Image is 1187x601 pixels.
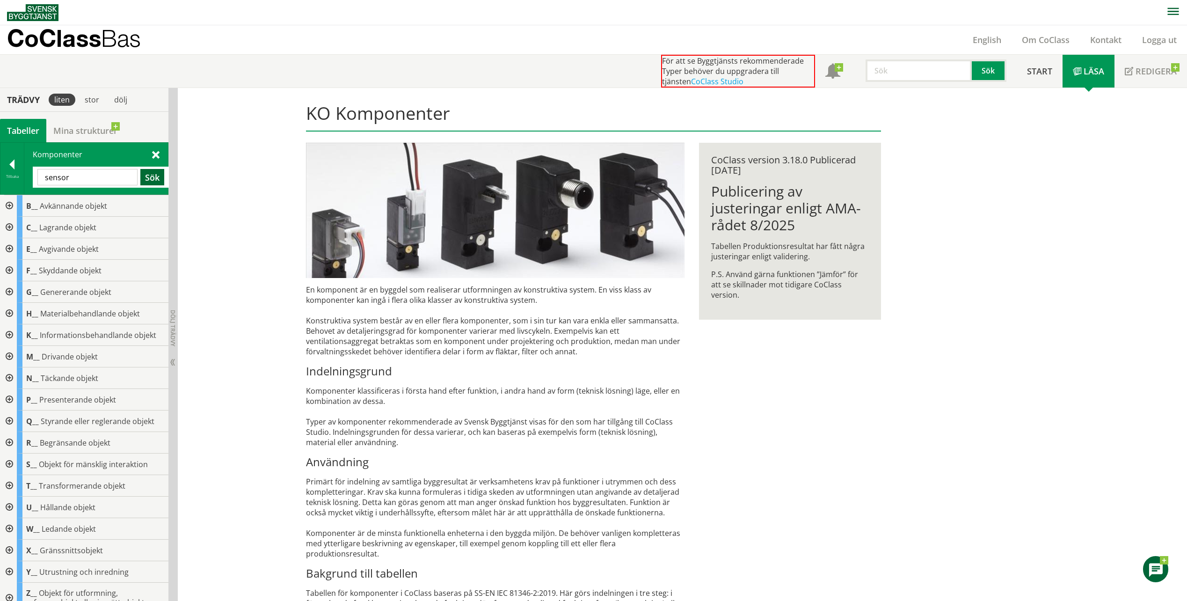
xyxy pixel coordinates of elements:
[26,330,38,340] span: K__
[169,310,177,346] span: Dölj trädvy
[7,4,58,21] img: Svensk Byggtjänst
[0,173,24,180] div: Tillbaka
[109,94,133,106] div: dölj
[711,183,869,234] h1: Publicering av justeringar enligt AMA-rådet 8/2025
[39,567,129,577] span: Utrustning och inredning
[40,201,107,211] span: Avkännande objekt
[40,438,110,448] span: Begränsande objekt
[39,395,116,405] span: Presenterande objekt
[40,502,95,513] span: Hållande objekt
[2,95,45,105] div: Trädvy
[306,566,685,580] h3: Bakgrund till tabellen
[26,524,40,534] span: W__
[152,149,160,159] span: Stäng sök
[26,481,37,491] span: T__
[42,524,96,534] span: Ledande objekt
[26,244,37,254] span: E__
[972,59,1006,82] button: Sök
[1063,55,1114,88] a: Läsa
[26,308,38,319] span: H__
[306,103,881,132] h1: KO Komponenter
[962,34,1012,45] a: English
[39,222,96,233] span: Lagrande objekt
[1084,66,1104,77] span: Läsa
[26,567,37,577] span: Y__
[26,395,37,405] span: P__
[24,143,168,194] div: Komponenter
[825,65,840,80] span: Notifikationer
[140,169,164,185] button: Sök
[26,459,37,469] span: S__
[40,308,140,319] span: Materialbehandlande objekt
[1027,66,1052,77] span: Start
[46,119,124,142] a: Mina strukturer
[306,143,685,278] img: pilotventiler.jpg
[26,287,38,297] span: G__
[26,438,38,448] span: R__
[41,373,98,383] span: Täckande objekt
[40,287,111,297] span: Genererande objekt
[26,352,40,362] span: M__
[41,416,154,426] span: Styrande eller reglerande objekt
[26,265,37,276] span: F__
[711,155,869,176] div: CoClass version 3.18.0 Publicerad [DATE]
[1080,34,1132,45] a: Kontakt
[40,330,156,340] span: Informationsbehandlande objekt
[661,55,815,88] div: För att se Byggtjänsts rekommenderade Typer behöver du uppgradera till tjänsten
[37,169,138,185] input: Sök
[26,201,38,211] span: B__
[1136,66,1177,77] span: Redigera
[7,25,161,54] a: CoClassBas
[1012,34,1080,45] a: Om CoClass
[39,244,99,254] span: Avgivande objekt
[39,265,102,276] span: Skyddande objekt
[1114,55,1187,88] a: Redigera
[711,241,869,262] p: Tabellen Produktionsresultat har fått några justeringar enligt validering.
[306,455,685,469] h3: Användning
[1017,55,1063,88] a: Start
[691,76,743,87] a: CoClass Studio
[306,364,685,378] h3: Indelningsgrund
[26,222,37,233] span: C__
[42,352,98,362] span: Drivande objekt
[26,373,39,383] span: N__
[40,545,103,556] span: Gränssnittsobjekt
[39,481,125,491] span: Transformerande objekt
[866,59,972,82] input: Sök
[1132,34,1187,45] a: Logga ut
[26,545,38,556] span: X__
[26,588,37,598] span: Z__
[711,269,869,300] p: P.S. Använd gärna funktionen ”Jämför” för att se skillnader mot tidigare CoClass version.
[39,459,148,469] span: Objekt för mänsklig interaktion
[7,33,141,44] p: CoClass
[26,416,39,426] span: Q__
[79,94,105,106] div: stor
[101,24,141,52] span: Bas
[49,94,75,106] div: liten
[26,502,38,513] span: U__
